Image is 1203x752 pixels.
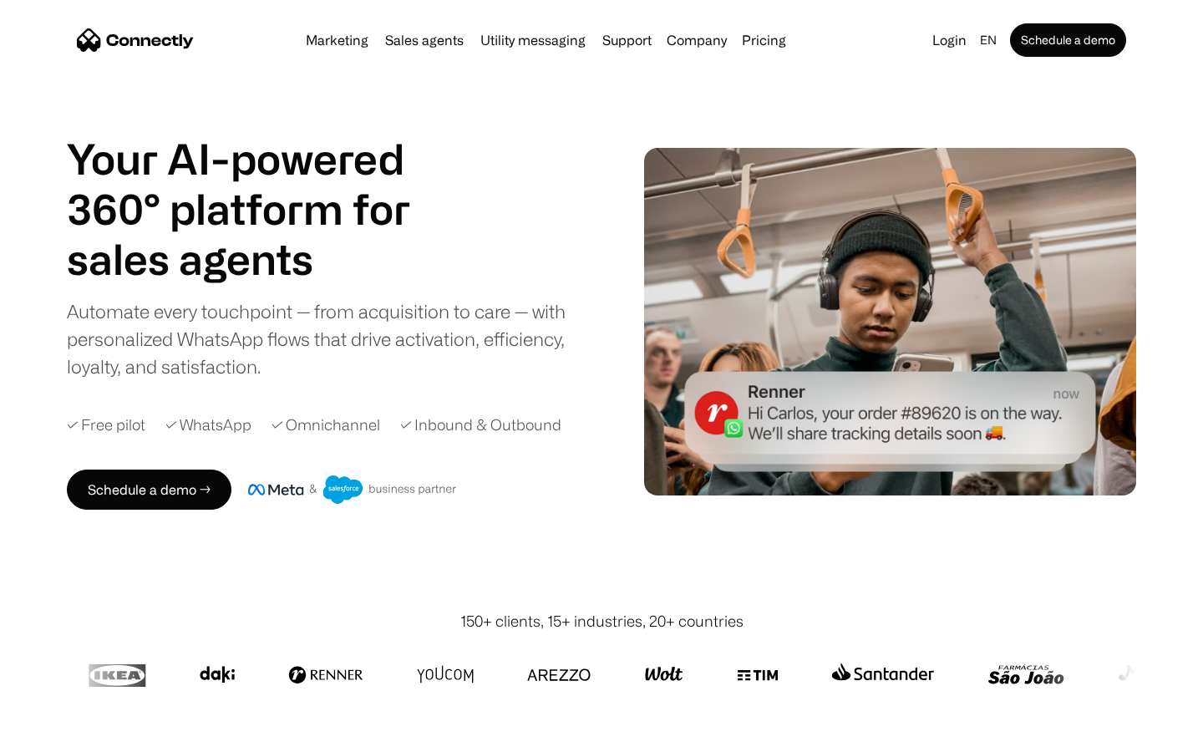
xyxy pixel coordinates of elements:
[165,414,251,436] div: ✓ WhatsApp
[973,28,1007,52] div: en
[1010,23,1126,57] a: Schedule a demo
[596,33,658,47] a: Support
[77,28,194,53] a: home
[272,414,380,436] div: ✓ Omnichannel
[735,33,793,47] a: Pricing
[67,470,231,510] a: Schedule a demo →
[474,33,592,47] a: Utility messaging
[33,723,100,746] ul: Language list
[67,234,451,284] div: carousel
[67,234,451,284] h1: sales agents
[378,33,470,47] a: Sales agents
[460,610,744,633] div: 150+ clients, 15+ industries, 20+ countries
[926,28,973,52] a: Login
[67,414,145,436] div: ✓ Free pilot
[67,297,593,380] div: Automate every touchpoint — from acquisition to care — with personalized WhatsApp flows that driv...
[248,475,457,504] img: Meta and Salesforce business partner badge.
[400,414,561,436] div: ✓ Inbound & Outbound
[662,28,732,52] div: Company
[980,28,997,52] div: en
[67,134,451,234] h1: Your AI-powered 360° platform for
[667,28,727,52] div: Company
[17,721,100,746] aside: Language selected: English
[299,33,375,47] a: Marketing
[67,234,451,284] div: 1 of 4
